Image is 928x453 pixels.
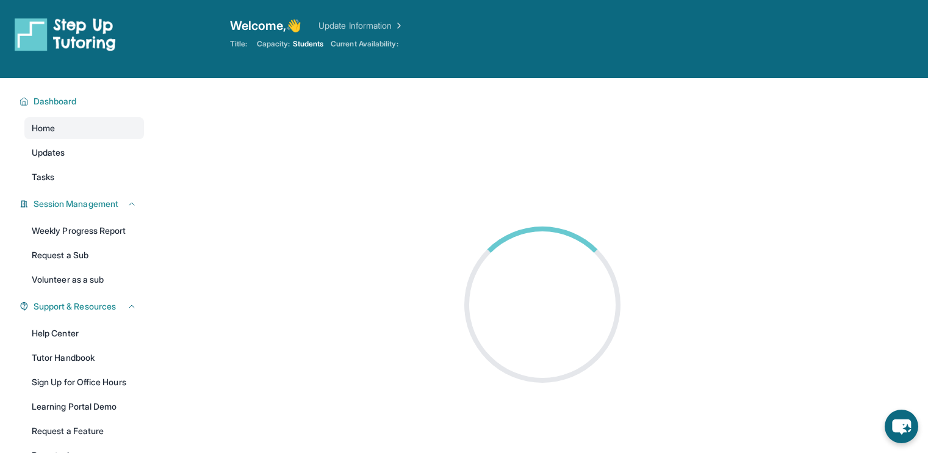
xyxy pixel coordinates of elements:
[24,269,144,291] a: Volunteer as a sub
[331,39,398,49] span: Current Availability:
[24,166,144,188] a: Tasks
[34,300,116,313] span: Support & Resources
[24,117,144,139] a: Home
[24,220,144,242] a: Weekly Progress Report
[24,322,144,344] a: Help Center
[230,39,247,49] span: Title:
[32,122,55,134] span: Home
[24,142,144,164] a: Updates
[318,20,404,32] a: Update Information
[24,396,144,418] a: Learning Portal Demo
[34,95,77,107] span: Dashboard
[29,95,137,107] button: Dashboard
[32,147,65,159] span: Updates
[24,371,144,393] a: Sign Up for Office Hours
[293,39,324,49] span: Students
[392,20,404,32] img: Chevron Right
[24,420,144,442] a: Request a Feature
[29,198,137,210] button: Session Management
[885,410,918,443] button: chat-button
[24,244,144,266] a: Request a Sub
[257,39,290,49] span: Capacity:
[32,171,54,183] span: Tasks
[29,300,137,313] button: Support & Resources
[230,17,302,34] span: Welcome, 👋
[34,198,118,210] span: Session Management
[15,17,116,51] img: logo
[24,347,144,369] a: Tutor Handbook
